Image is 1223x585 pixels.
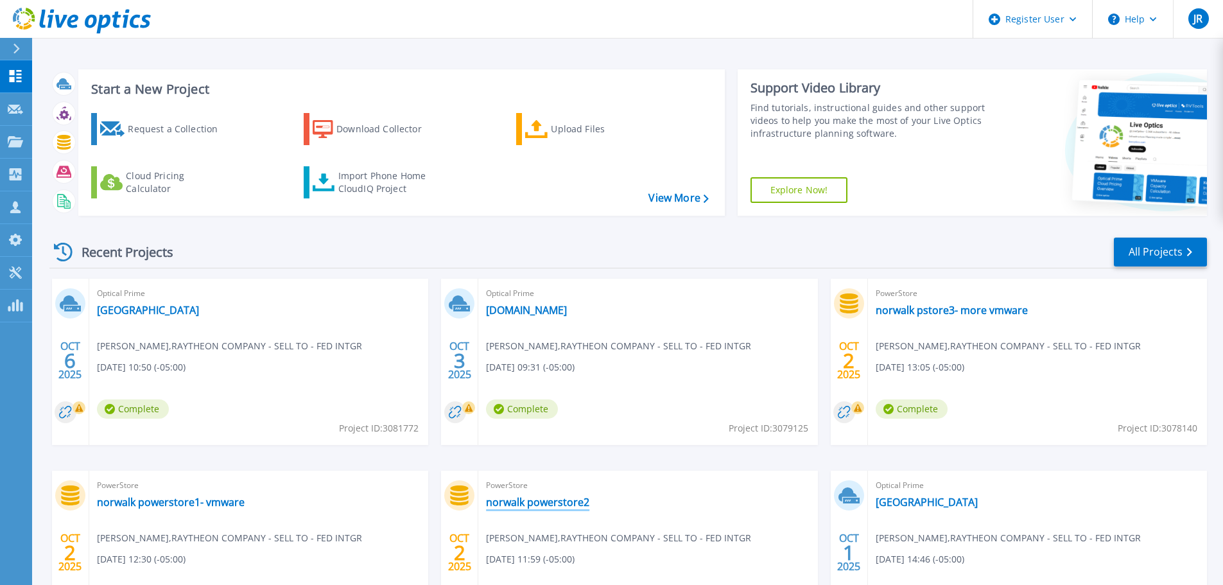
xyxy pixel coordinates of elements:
[58,529,82,576] div: OCT 2025
[486,339,751,353] span: [PERSON_NAME] , RAYTHEON COMPANY - SELL TO - FED INTGR
[97,552,186,566] span: [DATE] 12:30 (-05:00)
[339,421,419,435] span: Project ID: 3081772
[304,113,447,145] a: Download Collector
[64,547,76,558] span: 2
[876,360,964,374] span: [DATE] 13:05 (-05:00)
[876,339,1141,353] span: [PERSON_NAME] , RAYTHEON COMPANY - SELL TO - FED INTGR
[843,547,854,558] span: 1
[97,531,362,545] span: [PERSON_NAME] , RAYTHEON COMPANY - SELL TO - FED INTGR
[64,355,76,366] span: 6
[516,113,659,145] a: Upload Files
[97,360,186,374] span: [DATE] 10:50 (-05:00)
[486,478,810,493] span: PowerStore
[876,399,948,419] span: Complete
[551,116,654,142] div: Upload Files
[1193,13,1202,24] span: JR
[1114,238,1207,266] a: All Projects
[336,116,439,142] div: Download Collector
[454,355,465,366] span: 3
[447,337,472,384] div: OCT 2025
[97,478,421,493] span: PowerStore
[97,399,169,419] span: Complete
[486,286,810,301] span: Optical Prime
[729,421,808,435] span: Project ID: 3079125
[486,552,575,566] span: [DATE] 11:59 (-05:00)
[876,478,1199,493] span: Optical Prime
[58,337,82,384] div: OCT 2025
[338,170,438,195] div: Import Phone Home CloudIQ Project
[837,337,861,384] div: OCT 2025
[1118,421,1197,435] span: Project ID: 3078140
[486,399,558,419] span: Complete
[876,304,1028,317] a: norwalk pstore3- more vmware
[876,286,1199,301] span: PowerStore
[91,113,234,145] a: Request a Collection
[454,547,465,558] span: 2
[750,177,848,203] a: Explore Now!
[486,496,589,509] a: norwalk powerstore2
[837,529,861,576] div: OCT 2025
[876,552,964,566] span: [DATE] 14:46 (-05:00)
[49,236,191,268] div: Recent Projects
[876,496,978,509] a: [GEOGRAPHIC_DATA]
[128,116,230,142] div: Request a Collection
[97,496,245,509] a: norwalk powerstore1- vmware
[447,529,472,576] div: OCT 2025
[648,192,708,204] a: View More
[750,80,990,96] div: Support Video Library
[486,360,575,374] span: [DATE] 09:31 (-05:00)
[97,304,199,317] a: [GEOGRAPHIC_DATA]
[750,101,990,140] div: Find tutorials, instructional guides and other support videos to help you make the most of your L...
[91,82,708,96] h3: Start a New Project
[126,170,229,195] div: Cloud Pricing Calculator
[843,355,854,366] span: 2
[486,304,567,317] a: [DOMAIN_NAME]
[486,531,751,545] span: [PERSON_NAME] , RAYTHEON COMPANY - SELL TO - FED INTGR
[91,166,234,198] a: Cloud Pricing Calculator
[97,339,362,353] span: [PERSON_NAME] , RAYTHEON COMPANY - SELL TO - FED INTGR
[97,286,421,301] span: Optical Prime
[876,531,1141,545] span: [PERSON_NAME] , RAYTHEON COMPANY - SELL TO - FED INTGR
